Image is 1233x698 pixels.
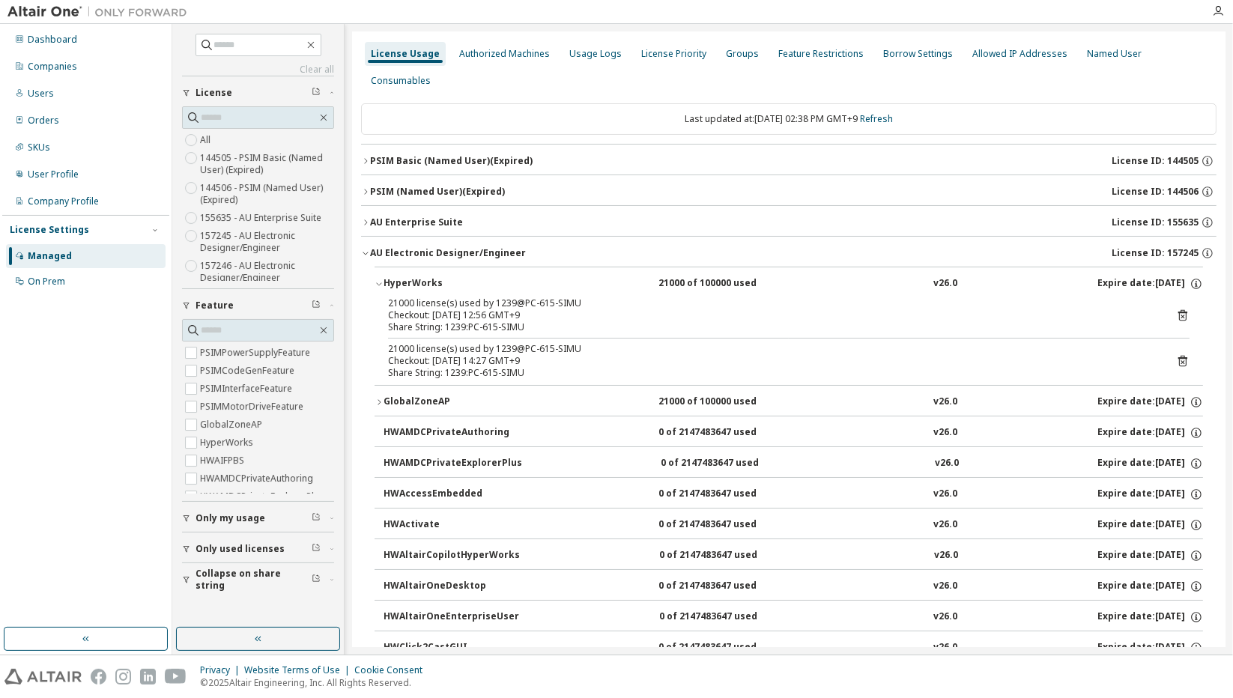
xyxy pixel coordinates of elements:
[354,664,431,676] div: Cookie Consent
[361,206,1217,239] button: AU Enterprise SuiteLicense ID: 155635
[641,48,706,60] div: License Priority
[200,434,256,452] label: HyperWorks
[361,103,1217,135] div: Last updated at: [DATE] 02:38 PM GMT+9
[658,488,793,501] div: 0 of 2147483647 used
[933,488,957,501] div: v26.0
[1097,610,1203,624] div: Expire date: [DATE]
[196,300,234,312] span: Feature
[778,48,864,60] div: Feature Restrictions
[182,64,334,76] a: Clear all
[200,452,247,470] label: HWAIFPBS
[200,380,295,398] label: PSIMInterfaceFeature
[384,395,518,409] div: GlobalZoneAP
[658,641,793,655] div: 0 of 2147483647 used
[860,112,893,125] a: Refresh
[384,641,518,655] div: HWClick2CastGUI
[361,237,1217,270] button: AU Electronic Designer/EngineerLicense ID: 157245
[371,48,440,60] div: License Usage
[1097,277,1203,291] div: Expire date: [DATE]
[200,470,316,488] label: HWAMDCPrivateAuthoring
[883,48,953,60] div: Borrow Settings
[933,277,957,291] div: v26.0
[972,48,1067,60] div: Allowed IP Addresses
[370,247,526,259] div: AU Electronic Designer/Engineer
[388,297,1154,309] div: 21000 license(s) used by 1239@PC-615-SIMU
[934,549,958,562] div: v26.0
[361,145,1217,177] button: PSIM Basic (Named User)(Expired)License ID: 144505
[658,518,793,532] div: 0 of 2147483647 used
[459,48,550,60] div: Authorized Machines
[1097,457,1203,470] div: Expire date: [DATE]
[1097,518,1203,532] div: Expire date: [DATE]
[658,426,793,440] div: 0 of 2147483647 used
[28,34,77,46] div: Dashboard
[28,250,72,262] div: Managed
[384,549,520,562] div: HWAltairCopilotHyperWorks
[1087,48,1142,60] div: Named User
[244,664,354,676] div: Website Terms of Use
[28,276,65,288] div: On Prem
[371,75,431,87] div: Consumables
[384,518,518,532] div: HWActivate
[384,426,518,440] div: HWAMDCPrivateAuthoring
[1097,395,1203,409] div: Expire date: [DATE]
[388,321,1154,333] div: Share String: 1239:PC-615-SIMU
[1097,426,1203,440] div: Expire date: [DATE]
[200,362,297,380] label: PSIMCodeGenFeature
[1097,580,1203,593] div: Expire date: [DATE]
[658,277,793,291] div: 21000 of 100000 used
[658,580,793,593] div: 0 of 2147483647 used
[200,227,334,257] label: 157245 - AU Electronic Designer/Engineer
[933,580,957,593] div: v26.0
[375,267,1203,300] button: HyperWorks21000 of 100000 usedv26.0Expire date:[DATE]
[388,309,1154,321] div: Checkout: [DATE] 12:56 GMT+9
[361,175,1217,208] button: PSIM (Named User)(Expired)License ID: 144506
[200,257,334,287] label: 157246 - AU Electronic Designer/Engineer
[370,155,533,167] div: PSIM Basic (Named User) (Expired)
[165,669,187,685] img: youtube.svg
[1112,247,1199,259] span: License ID: 157245
[200,488,327,506] label: HWAMDCPrivateExplorerPlus
[200,209,324,227] label: 155635 - AU Enterprise Suite
[28,169,79,180] div: User Profile
[1112,186,1199,198] span: License ID: 144506
[569,48,622,60] div: Usage Logs
[388,343,1154,355] div: 21000 license(s) used by 1239@PC-615-SIMU
[384,488,518,501] div: HWAccessEmbedded
[1112,216,1199,228] span: License ID: 155635
[933,426,957,440] div: v26.0
[196,87,232,99] span: License
[182,532,334,565] button: Only used licenses
[312,87,321,99] span: Clear filter
[200,149,334,179] label: 144505 - PSIM Basic (Named User) (Expired)
[384,580,518,593] div: HWAltairOneDesktop
[312,300,321,312] span: Clear filter
[28,142,50,154] div: SKUs
[933,395,957,409] div: v26.0
[1112,155,1199,167] span: License ID: 144505
[384,509,1203,541] button: HWActivate0 of 2147483647 usedv26.0Expire date:[DATE]
[28,88,54,100] div: Users
[384,447,1203,480] button: HWAMDCPrivateExplorerPlus0 of 2147483647 usedv26.0Expire date:[DATE]
[182,502,334,535] button: Only my usage
[115,669,131,685] img: instagram.svg
[312,574,321,586] span: Clear filter
[933,610,957,624] div: v26.0
[10,224,89,236] div: License Settings
[196,512,265,524] span: Only my usage
[384,601,1203,634] button: HWAltairOneEnterpriseUser0 of 2147483647 usedv26.0Expire date:[DATE]
[200,676,431,689] p: © 2025 Altair Engineering, Inc. All Rights Reserved.
[370,186,505,198] div: PSIM (Named User) (Expired)
[1097,549,1203,562] div: Expire date: [DATE]
[28,195,99,207] div: Company Profile
[659,549,794,562] div: 0 of 2147483647 used
[200,398,306,416] label: PSIMMotorDriveFeature
[1097,641,1203,655] div: Expire date: [DATE]
[384,416,1203,449] button: HWAMDCPrivateAuthoring0 of 2147483647 usedv26.0Expire date:[DATE]
[200,664,244,676] div: Privacy
[200,179,334,209] label: 144506 - PSIM (Named User) (Expired)
[384,610,519,624] div: HWAltairOneEnterpriseUser
[370,216,463,228] div: AU Enterprise Suite
[933,518,957,532] div: v26.0
[388,355,1154,367] div: Checkout: [DATE] 14:27 GMT+9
